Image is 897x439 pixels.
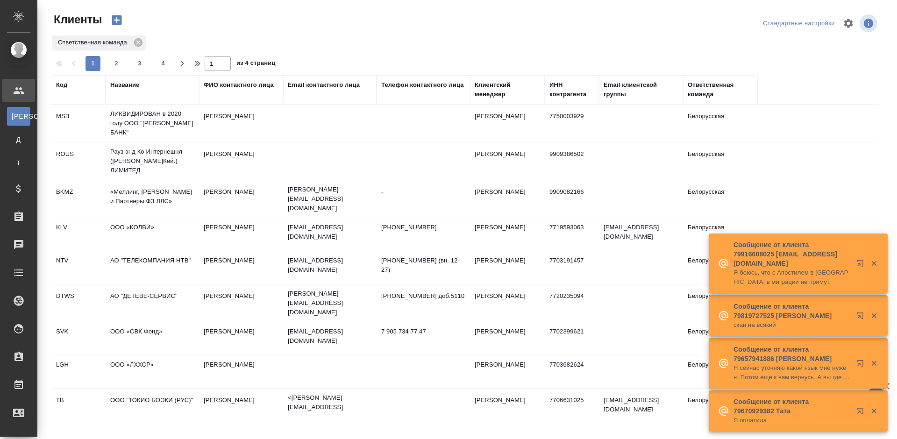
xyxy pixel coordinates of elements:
[864,407,883,415] button: Закрыть
[864,312,883,320] button: Закрыть
[199,355,283,388] td: [PERSON_NAME]
[545,322,599,355] td: 7702399621
[545,287,599,319] td: 7720235094
[199,287,283,319] td: [PERSON_NAME]
[51,355,106,388] td: LGH
[683,183,758,215] td: Белорусская
[683,107,758,140] td: Белорусская
[381,187,465,197] p: -
[7,130,30,149] a: Д
[288,223,372,241] p: [EMAIL_ADDRESS][DOMAIN_NAME]
[56,80,67,90] div: Код
[381,256,465,275] p: [PHONE_NUMBER] (вн. 12-27)
[132,59,147,68] span: 3
[106,287,199,319] td: АО "ДЕТЕВЕ-СЕРВИС"
[288,80,360,90] div: Email контактного лица
[733,302,850,320] p: Сообщение от клиента 79819727525 [PERSON_NAME]
[688,80,753,99] div: Ответственная команда
[851,402,873,424] button: Открыть в новой вкладке
[106,322,199,355] td: ООО «СВК Фонд»
[733,268,850,287] p: Я боюсь, что с Апостилем в [GEOGRAPHIC_DATA] в миграции не примут.
[51,287,106,319] td: DTWS
[156,59,171,68] span: 4
[683,322,758,355] td: Белорусская
[12,135,26,144] span: Д
[470,322,545,355] td: [PERSON_NAME]
[381,80,464,90] div: Телефон контактного лица
[475,80,540,99] div: Клиентский менеджер
[51,183,106,215] td: BKMZ
[7,154,30,172] a: Т
[109,56,124,71] button: 2
[599,391,683,424] td: [EMAIL_ADDRESS][DOMAIN_NAME]
[51,145,106,177] td: ROUS
[851,306,873,329] button: Открыть в новой вкладке
[470,183,545,215] td: [PERSON_NAME]
[599,218,683,251] td: [EMAIL_ADDRESS][DOMAIN_NAME]
[106,251,199,284] td: АО "ТЕЛЕКОМПАНИЯ НТВ"
[864,259,883,268] button: Закрыть
[604,80,678,99] div: Email клиентской группы
[864,359,883,368] button: Закрыть
[733,345,850,363] p: Сообщение от клиента 79657941886 [PERSON_NAME]
[470,251,545,284] td: [PERSON_NAME]
[199,322,283,355] td: [PERSON_NAME]
[110,80,139,90] div: Название
[733,240,850,268] p: Сообщение от клиента 79916608025 [EMAIL_ADDRESS][DOMAIN_NAME]
[106,183,199,215] td: «Меллинг, [PERSON_NAME] и Партнеры ФЗ ЛЛС»
[199,391,283,424] td: [PERSON_NAME]
[381,291,465,301] p: [PHONE_NUMBER] доб.5110
[683,218,758,251] td: Белорусская
[7,107,30,126] a: [PERSON_NAME]
[860,14,879,32] span: Посмотреть информацию
[51,322,106,355] td: SVK
[199,218,283,251] td: [PERSON_NAME]
[470,218,545,251] td: [PERSON_NAME]
[51,251,106,284] td: NТV
[545,251,599,284] td: 7703191457
[381,223,465,232] p: [PHONE_NUMBER]
[733,363,850,382] p: Я сейчас уточняю какой язык мне нужен. Потом еще к вам вернусь. А вы где в [GEOGRAPHIC_DATA] [GEO...
[51,218,106,251] td: KLV
[106,391,199,424] td: ООО "ТОКИО БОЭКИ (РУС)"
[288,289,372,317] p: [PERSON_NAME][EMAIL_ADDRESS][DOMAIN_NAME]
[106,142,199,180] td: Рауз энд Ко Интернешнл ([PERSON_NAME]Кей.) ЛИМИТЕД
[58,38,130,47] p: Ответственная команда
[683,145,758,177] td: Белорусская
[545,355,599,388] td: 7703682624
[470,145,545,177] td: [PERSON_NAME]
[109,59,124,68] span: 2
[288,256,372,275] p: [EMAIL_ADDRESS][DOMAIN_NAME]
[470,355,545,388] td: [PERSON_NAME]
[683,287,758,319] td: Белорусская
[288,393,372,421] p: <[PERSON_NAME][EMAIL_ADDRESS][DOMAIN_NAME]>
[51,391,106,424] td: TB
[761,16,837,31] div: split button
[733,320,850,330] p: скан на всякий
[199,183,283,215] td: [PERSON_NAME]
[837,12,860,35] span: Настроить таблицу
[51,12,102,27] span: Клиенты
[204,80,274,90] div: ФИО контактного лица
[545,218,599,251] td: 7719593063
[106,218,199,251] td: ООО «КОЛВИ»
[12,158,26,168] span: Т
[733,416,850,425] p: Я оплатила
[199,251,283,284] td: [PERSON_NAME]
[470,287,545,319] td: [PERSON_NAME]
[545,145,599,177] td: 9909386502
[683,391,758,424] td: Белорусская
[51,107,106,140] td: MSB
[733,397,850,416] p: Сообщение от клиента 79670929382 Тата
[683,355,758,388] td: Белорусская
[199,145,283,177] td: [PERSON_NAME]
[12,112,26,121] span: [PERSON_NAME]
[156,56,171,71] button: 4
[545,107,599,140] td: 7750003929
[52,35,146,50] div: Ответственная команда
[106,105,199,142] td: ЛИКВИДИРОВАН в 2020 году ООО "[PERSON_NAME] БАНК"
[470,391,545,424] td: [PERSON_NAME]
[683,251,758,284] td: Белорусская
[470,107,545,140] td: [PERSON_NAME]
[199,107,283,140] td: [PERSON_NAME]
